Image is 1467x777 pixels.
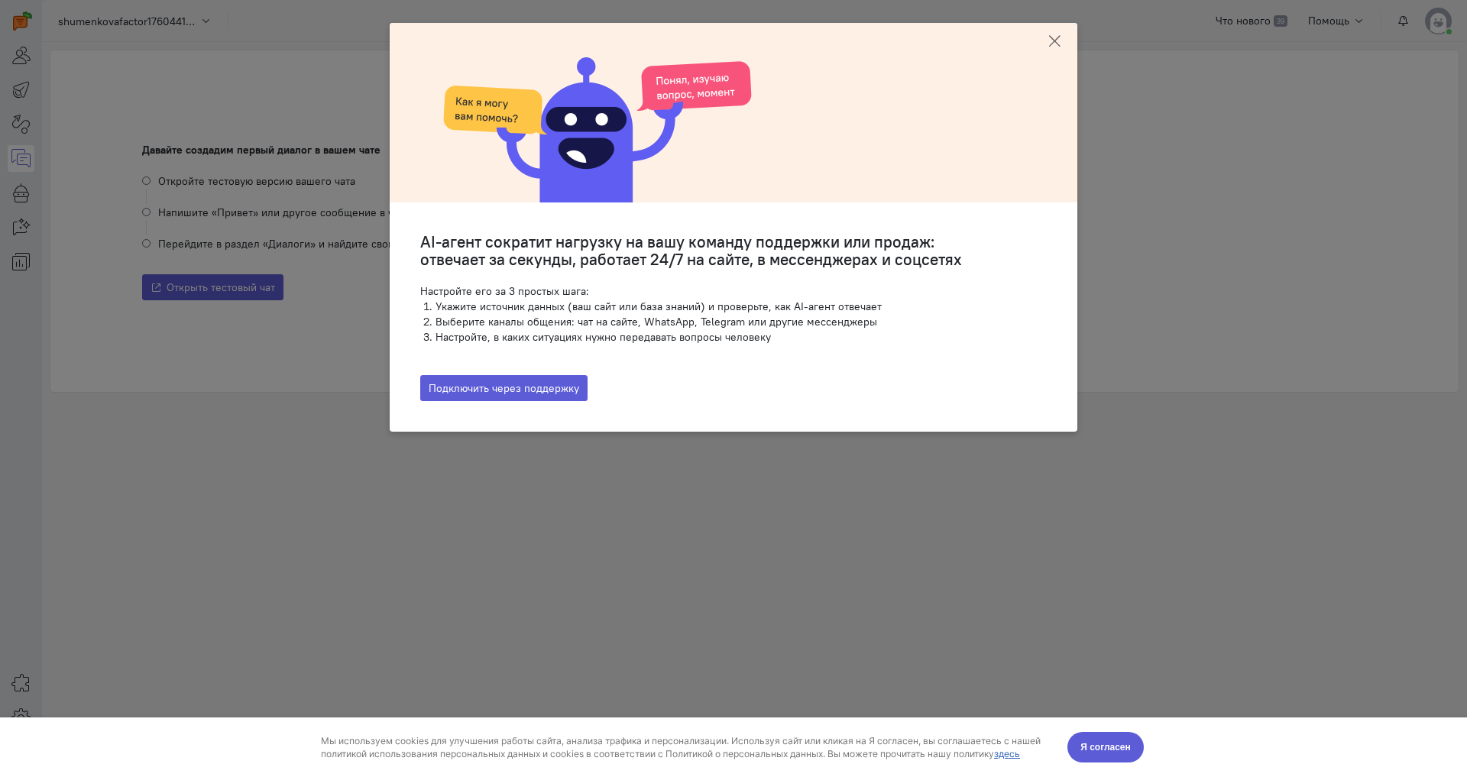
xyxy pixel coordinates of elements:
button: Я согласен [1067,15,1144,45]
li: Укажите источник данных (ваш сайт или база знаний) и проверьте, как AI-агент отвечает [436,299,1047,314]
div: Мы используем cookies для улучшения работы сайта, анализа трафика и персонализации. Используя сай... [321,17,1050,43]
h3: AI-агент сократит нагрузку на вашу команду поддержки или продаж: отвечает за секунды, работает 24... [420,233,1047,268]
a: здесь [994,31,1020,42]
button: Подключить через поддержку [420,375,588,401]
span: Настройте его за 3 простых шага: [420,284,589,298]
li: Выберите каналы общения: чат на сайте, WhatsApp, Telegram или другие мессенджеры [436,314,1047,329]
li: Настройте, в каких ситуациях нужно передавать вопросы человеку [436,329,1047,345]
span: Я согласен [1080,22,1131,37]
